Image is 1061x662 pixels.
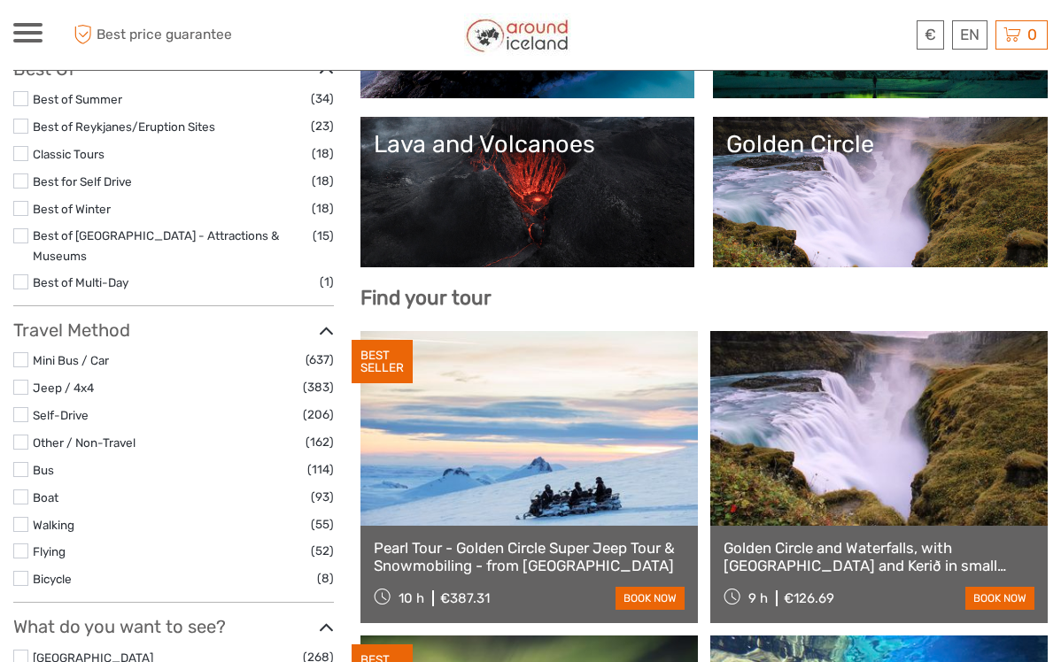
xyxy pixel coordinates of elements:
a: Pearl Tour - Golden Circle Super Jeep Tour & Snowmobiling - from [GEOGRAPHIC_DATA] [374,539,685,575]
h3: What do you want to see? [13,616,334,637]
span: (18) [312,198,334,219]
span: (23) [311,116,334,136]
a: book now [965,587,1034,610]
a: book now [616,587,685,610]
a: Golden Circle [726,130,1034,254]
a: Golden Circle and Waterfalls, with [GEOGRAPHIC_DATA] and Kerið in small group [724,539,1034,575]
span: (637) [306,350,334,370]
h3: Travel Method [13,319,334,341]
span: (93) [311,487,334,507]
a: Flying [33,544,66,558]
span: (52) [311,541,334,561]
a: Bus [33,463,54,477]
a: Best of Reykjanes/Eruption Sites [33,119,215,134]
span: (206) [303,404,334,425]
div: BEST SELLER [352,340,413,384]
span: € [925,26,936,43]
span: (34) [311,89,334,109]
a: Classic Tours [33,147,105,161]
span: 9 h [748,590,768,606]
div: €126.69 [784,590,834,606]
span: (18) [312,171,334,191]
span: (114) [307,459,334,480]
a: Boat [33,490,58,504]
b: Find your tour [360,286,492,310]
a: Mini Bus / Car [33,353,109,367]
span: Best price guarantee [69,20,272,50]
span: (55) [311,514,334,535]
span: 0 [1025,26,1040,43]
div: Golden Circle [726,130,1034,158]
a: Other / Non-Travel [33,435,136,450]
span: 10 h [399,590,424,606]
span: (8) [317,568,334,589]
a: Jeep / 4x4 [33,381,94,395]
div: Lava and Volcanoes [374,130,682,158]
a: Self-Drive [33,408,89,422]
div: EN [952,20,987,50]
span: (162) [306,432,334,452]
a: Best for Self Drive [33,174,132,189]
a: Best of Summer [33,92,122,106]
a: Walking [33,518,74,532]
a: Best of Multi-Day [33,275,128,289]
a: Lava and Volcanoes [374,130,682,254]
span: (383) [303,377,334,397]
img: Around Iceland [464,13,571,57]
a: Bicycle [33,572,72,586]
span: (18) [312,143,334,164]
div: €387.31 [440,590,490,606]
a: Best of [GEOGRAPHIC_DATA] - Attractions & Museums [33,228,279,263]
span: (1) [320,272,334,292]
span: (15) [313,226,334,246]
a: Best of Winter [33,202,111,216]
